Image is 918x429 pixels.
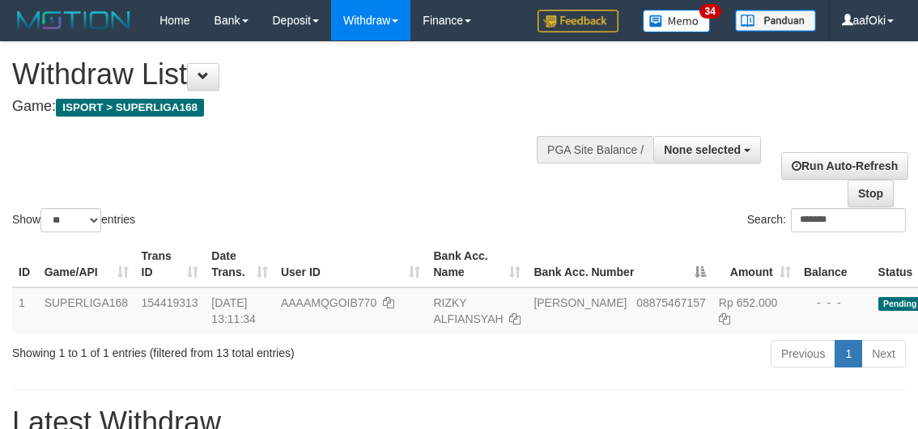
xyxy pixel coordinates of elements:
[38,241,135,287] th: Game/API: activate to sort column ascending
[12,8,135,32] img: MOTION_logo.png
[848,180,894,207] a: Stop
[433,296,503,325] a: RIZKY ALFIANSYAH
[861,340,906,367] a: Next
[274,241,427,287] th: User ID: activate to sort column ascending
[747,208,906,232] label: Search:
[533,296,627,309] span: [PERSON_NAME]
[205,241,274,287] th: Date Trans.: activate to sort column ascending
[791,208,906,232] input: Search:
[12,58,596,91] h1: Withdraw List
[781,152,908,180] a: Run Auto-Refresh
[427,241,527,287] th: Bank Acc. Name: activate to sort column ascending
[56,99,204,117] span: ISPORT > SUPERLIGA168
[12,208,135,232] label: Show entries
[12,99,596,115] h4: Game:
[142,296,198,309] span: 154419313
[538,10,618,32] img: Feedback.jpg
[135,241,206,287] th: Trans ID: activate to sort column ascending
[38,287,135,333] td: SUPERLIGA168
[771,340,835,367] a: Previous
[12,287,38,333] td: 1
[735,10,816,32] img: panduan.png
[12,241,38,287] th: ID
[653,136,761,164] button: None selected
[712,241,797,287] th: Amount: activate to sort column ascending
[699,4,721,19] span: 34
[835,340,862,367] a: 1
[40,208,101,232] select: Showentries
[12,338,371,361] div: Showing 1 to 1 of 1 entries (filtered from 13 total entries)
[664,143,741,156] span: None selected
[804,295,865,311] div: - - -
[211,296,256,325] span: [DATE] 13:11:34
[797,241,872,287] th: Balance
[636,296,706,309] span: Copy 08875467157 to clipboard
[281,296,376,309] span: AAAAMQGOIB770
[643,10,711,32] img: Button%20Memo.svg
[537,136,653,164] div: PGA Site Balance /
[527,241,712,287] th: Bank Acc. Number: activate to sort column descending
[719,296,777,309] span: Rp 652.000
